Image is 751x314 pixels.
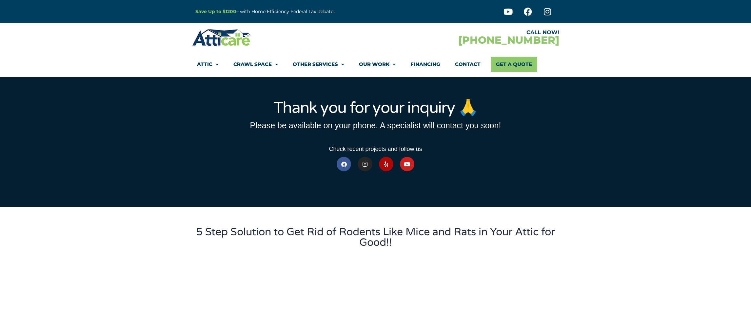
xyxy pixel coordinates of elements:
h1: Thank you for your inquiry 🙏 [195,100,556,116]
a: Attic [197,57,219,72]
h3: Check recent projects and follow us [195,146,556,152]
h3: Please be available on your phone. A specialist will contact you soon! [195,121,556,130]
a: Our Work [359,57,396,72]
a: Save Up to $1200 [195,9,236,14]
h3: 5 Step Solution to Get Rid of Rodents Like Mice and Rats in Your Attic for Good!! [195,227,556,248]
a: Financing [410,57,440,72]
p: – with Home Efficiency Federal Tax Rebate! [195,8,408,15]
a: Contact [455,57,481,72]
a: Crawl Space [233,57,278,72]
a: Other Services [293,57,344,72]
div: CALL NOW! [376,30,559,35]
a: Get A Quote [491,57,537,72]
nav: Menu [197,57,554,72]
